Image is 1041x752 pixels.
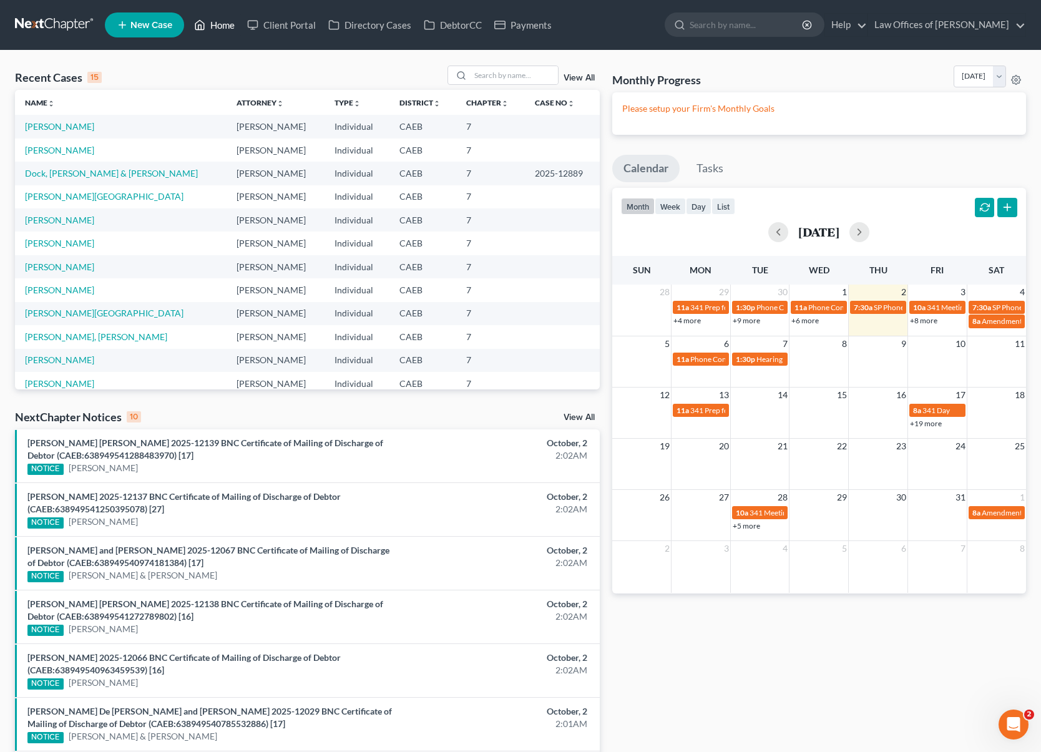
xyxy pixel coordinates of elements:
td: [PERSON_NAME] [227,255,325,278]
td: 7 [456,139,525,162]
a: +9 more [733,316,760,325]
span: 29 [836,490,848,505]
a: +5 more [733,521,760,530]
span: 7 [959,541,967,556]
td: CAEB [389,255,457,278]
span: 341 Meeting for [PERSON_NAME] [927,303,1039,312]
a: [PERSON_NAME][GEOGRAPHIC_DATA] [25,191,183,202]
a: +8 more [910,316,937,325]
span: Wed [809,265,829,275]
span: 22 [836,439,848,454]
span: 10a [913,303,926,312]
span: 7:30a [972,303,991,312]
div: October, 2 [409,437,587,449]
td: 7 [456,162,525,185]
span: 25 [1014,439,1026,454]
span: 18 [1014,388,1026,403]
div: NOTICE [27,678,64,690]
div: October, 2 [409,491,587,503]
span: 11a [794,303,807,312]
td: 2025-12889 [525,162,600,185]
span: 4 [1019,285,1026,300]
button: month [621,198,655,215]
span: 27 [718,490,730,505]
td: CAEB [389,162,457,185]
a: [PERSON_NAME] & [PERSON_NAME] [69,569,217,582]
span: Phone Consultation for [PERSON_NAME] [808,303,944,312]
td: 7 [456,232,525,255]
span: 10a [736,508,748,517]
span: 3 [959,285,967,300]
span: New Case [130,21,172,30]
a: [PERSON_NAME] and [PERSON_NAME] 2025-12067 BNC Certificate of Mailing of Discharge of Debtor (CAE... [27,545,389,568]
td: Individual [325,278,389,301]
input: Search by name... [471,66,558,84]
span: 341 Day [922,406,950,415]
span: 1 [1019,490,1026,505]
span: 8 [841,336,848,351]
a: View All [564,413,595,422]
td: CAEB [389,372,457,395]
div: October, 2 [409,705,587,718]
span: 11a [677,406,689,415]
span: 28 [658,285,671,300]
a: [PERSON_NAME] [25,145,94,155]
td: Individual [325,255,389,278]
td: [PERSON_NAME] [227,302,325,325]
span: 1:30p [736,354,755,364]
div: October, 2 [409,544,587,557]
td: CAEB [389,139,457,162]
span: 9 [900,336,907,351]
a: Chapterunfold_more [466,98,509,107]
a: Attorneyunfold_more [237,98,284,107]
span: 30 [895,490,907,505]
a: [PERSON_NAME] [25,378,94,389]
a: [PERSON_NAME] [69,462,138,474]
i: unfold_more [501,100,509,107]
div: October, 2 [409,598,587,610]
a: +6 more [791,316,819,325]
td: Individual [325,349,389,372]
span: 7 [781,336,789,351]
span: Sun [633,265,651,275]
a: Case Nounfold_more [535,98,575,107]
a: Tasks [685,155,735,182]
a: [PERSON_NAME] & [PERSON_NAME] [69,730,217,743]
td: Individual [325,139,389,162]
a: Directory Cases [322,14,418,36]
div: 15 [87,72,102,83]
a: Home [188,14,241,36]
a: [PERSON_NAME] [25,215,94,225]
div: 2:02AM [409,449,587,462]
span: 2 [663,541,671,556]
div: NOTICE [27,464,64,475]
span: 15 [836,388,848,403]
span: 8a [972,316,980,326]
a: Client Portal [241,14,322,36]
div: October, 2 [409,652,587,664]
span: 4 [781,541,789,556]
span: 341 Prep for [PERSON_NAME] [690,303,791,312]
td: Individual [325,208,389,232]
span: 23 [895,439,907,454]
span: 1 [841,285,848,300]
span: 21 [776,439,789,454]
td: CAEB [389,185,457,208]
div: Recent Cases [15,70,102,85]
td: 7 [456,115,525,138]
td: [PERSON_NAME] [227,325,325,348]
td: 7 [456,302,525,325]
span: 341 Meeting for [PERSON_NAME] & [PERSON_NAME] [750,508,928,517]
div: NOTICE [27,571,64,582]
a: Typeunfold_more [335,98,361,107]
td: 7 [456,325,525,348]
span: Phone Consultation for [PERSON_NAME] [756,303,892,312]
td: CAEB [389,208,457,232]
span: 5 [841,541,848,556]
div: NextChapter Notices [15,409,141,424]
span: Mon [690,265,711,275]
td: [PERSON_NAME] [227,349,325,372]
span: 17 [954,388,967,403]
td: Individual [325,115,389,138]
span: 24 [954,439,967,454]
